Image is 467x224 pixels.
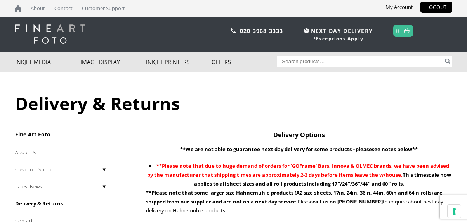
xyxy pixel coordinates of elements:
a: LOGOUT [420,2,452,13]
a: Inkjet Media [15,52,81,72]
a: Latest News [15,178,107,195]
img: phone.svg [231,28,236,33]
button: Search [443,56,452,67]
a: Offers [212,52,277,72]
img: time.svg [304,28,309,33]
a: Customer Support [15,161,107,178]
b: see notes below** [372,146,418,153]
a: Image Display [80,52,146,72]
a: About Us [15,144,107,161]
img: basket.svg [404,28,410,33]
b: **We are not able to guarantee next day delivery for some products – [180,146,356,153]
strong: This timescale now applies to all sheet sizes and all roll products including 17″/24″/36″/44″ and... [147,162,451,187]
a: Exceptions Apply [316,35,363,42]
input: Search products… [277,56,443,67]
button: Your consent preferences for tracking technologies [448,205,461,218]
a: My Account [380,2,419,13]
strong: **Please note that some larger size Hahnemuhle products (A2 size sheets, 17in, 24in, 36in, 44in, ... [146,189,443,205]
a: 020 3968 3333 [240,27,283,34]
a: Inkjet Printers [146,52,212,72]
h3: Fine Art Foto [15,131,107,138]
a: 0 [396,25,399,36]
p: Please to enquire about next day delivery on Hahnemuhle products. [146,188,452,215]
strong: call us on [PHONE_NUMBER] [312,198,383,205]
h1: Delivery & Returns [15,91,452,115]
a: Delivery & Returns [15,195,107,212]
b: please [356,146,372,153]
span: NEXT DAY DELIVERY [302,26,373,35]
img: logo-white.svg [15,24,85,44]
span: **Please note that due to huge demand of orders for ‘GOFrame’ Bars, Innova & OLMEC brands, we hav... [147,162,449,178]
strong: Delivery Options [273,131,325,139]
